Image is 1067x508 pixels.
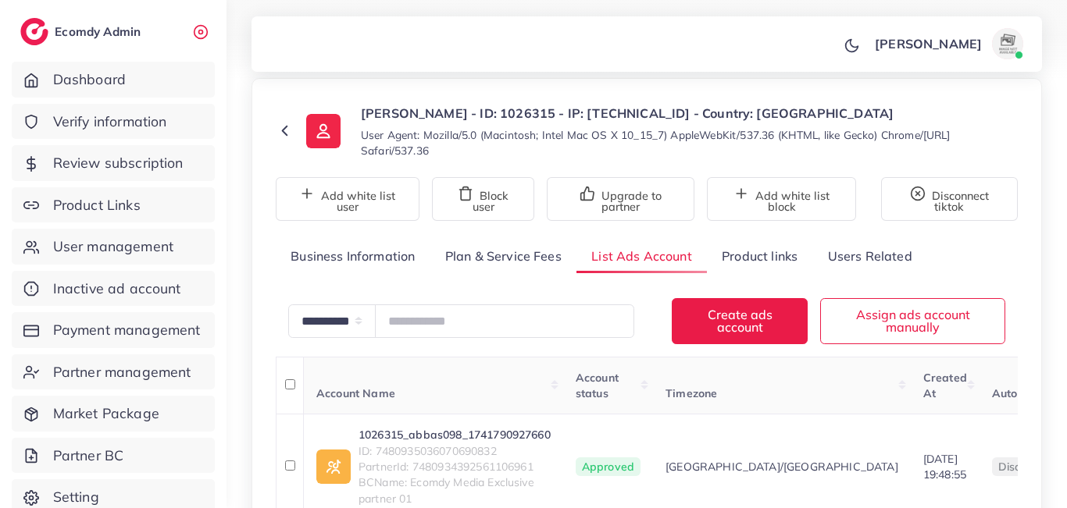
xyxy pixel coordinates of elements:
[12,312,215,348] a: Payment management
[53,487,99,507] span: Setting
[12,62,215,98] a: Dashboard
[316,449,351,484] img: ic-ad-info.7fc67b75.svg
[866,28,1030,59] a: [PERSON_NAME]avatar
[576,240,707,273] a: List Ads Account
[707,177,856,221] button: Add white list block
[53,446,124,466] span: Partner BC
[666,459,898,474] span: [GEOGRAPHIC_DATA]/[GEOGRAPHIC_DATA]
[12,271,215,307] a: Inactive ad account
[881,177,1018,221] button: Disconnect tiktok
[992,386,1057,400] span: Auto top-up
[430,240,576,273] a: Plan & Service Fees
[923,452,966,481] span: [DATE] 19:48:55
[20,18,48,45] img: logo
[432,177,534,221] button: Block user
[820,298,1005,344] button: Assign ads account manually
[53,320,201,340] span: Payment management
[359,427,551,442] a: 1026315_abbas098_1741790927660
[306,114,341,148] img: ic-user-info.36bf1079.svg
[12,354,215,390] a: Partner management
[875,34,982,53] p: [PERSON_NAME]
[12,187,215,223] a: Product Links
[672,298,808,344] button: Create ads account
[923,371,967,400] span: Created At
[53,153,184,173] span: Review subscription
[53,403,159,424] span: Market Package
[53,362,191,382] span: Partner management
[55,24,145,39] h2: Ecomdy Admin
[998,460,1038,474] span: disable
[547,177,694,221] button: Upgrade to partner
[316,386,395,400] span: Account Name
[53,236,173,257] span: User management
[576,457,641,476] span: Approved
[20,18,145,45] a: logoEcomdy Admin
[12,104,215,140] a: Verify information
[361,104,1018,123] p: [PERSON_NAME] - ID: 1026315 - IP: [TECHNICAL_ID] - Country: [GEOGRAPHIC_DATA]
[276,240,430,273] a: Business Information
[12,396,215,432] a: Market Package
[53,279,181,299] span: Inactive ad account
[12,438,215,474] a: Partner BC
[12,145,215,181] a: Review subscription
[666,386,717,400] span: Timezone
[812,240,926,273] a: Users Related
[359,443,551,459] span: ID: 7480935036070690832
[12,229,215,265] a: User management
[53,195,141,215] span: Product Links
[359,474,551,506] span: BCName: Ecomdy Media Exclusive partner 01
[359,459,551,474] span: PartnerId: 7480934392561106961
[992,28,1023,59] img: avatar
[361,127,1018,158] small: User Agent: Mozilla/5.0 (Macintosh; Intel Mac OS X 10_15_7) AppleWebKit/537.36 (KHTML, like Gecko...
[707,240,812,273] a: Product links
[576,371,619,400] span: Account status
[53,69,126,90] span: Dashboard
[53,112,167,132] span: Verify information
[276,177,419,221] button: Add white list user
